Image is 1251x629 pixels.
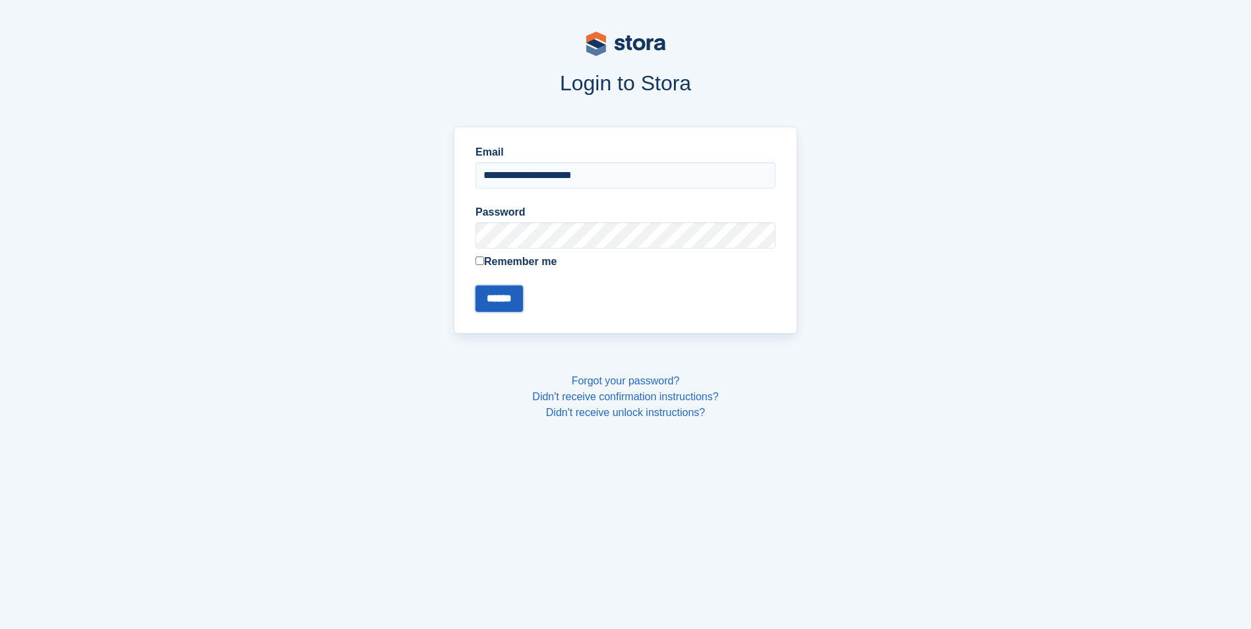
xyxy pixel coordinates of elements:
[202,71,1049,95] h1: Login to Stora
[572,375,680,386] a: Forgot your password?
[475,256,484,265] input: Remember me
[475,254,776,270] label: Remember me
[532,391,718,402] a: Didn't receive confirmation instructions?
[475,204,776,220] label: Password
[586,32,665,56] img: stora-logo-53a41332b3708ae10de48c4981b4e9114cc0af31d8433b30ea865607fb682f29.svg
[475,144,776,160] label: Email
[546,407,705,418] a: Didn't receive unlock instructions?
